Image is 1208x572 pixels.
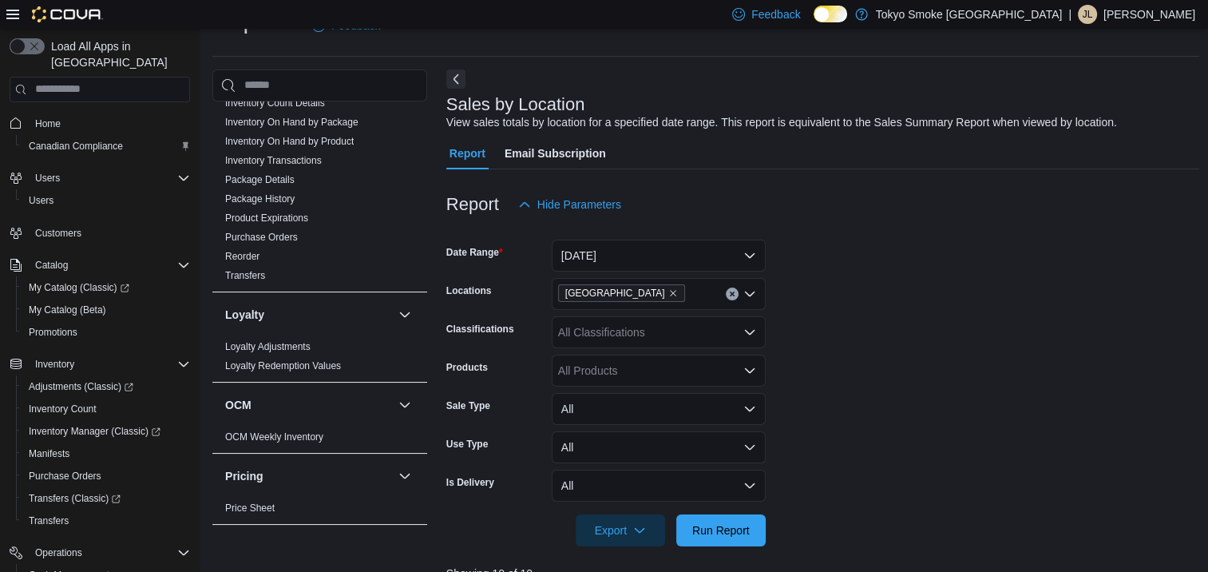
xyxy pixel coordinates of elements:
a: Transfers (Classic) [22,489,127,508]
span: Inventory Transactions [225,154,322,167]
span: Inventory On Hand by Package [225,116,358,129]
span: [GEOGRAPHIC_DATA] [565,285,665,301]
a: Purchase Orders [225,232,298,243]
span: Users [29,194,53,207]
span: Inventory Count [29,403,97,415]
p: | [1068,5,1071,24]
span: Email Subscription [505,137,606,169]
a: Home [29,114,67,133]
a: Loyalty Redemption Values [225,360,341,371]
a: Transfers (Classic) [16,487,196,510]
h3: Pricing [225,468,263,484]
a: Transfers [225,270,265,281]
button: Open list of options [743,288,756,300]
a: Product Expirations [225,213,308,224]
span: Transfers [29,514,69,527]
span: Load All Apps in [GEOGRAPHIC_DATA] [45,38,190,70]
span: Transfers (Classic) [29,492,121,505]
button: OCM [225,397,392,413]
button: Clear input [726,288,739,300]
a: Users [22,191,60,210]
a: Inventory Manager (Classic) [22,422,167,441]
button: Catalog [3,254,196,276]
span: Home [35,117,61,130]
h3: Report [446,195,499,214]
a: Reorder [225,251,259,262]
span: Adjustments (Classic) [29,380,133,393]
p: [PERSON_NAME] [1103,5,1195,24]
label: Is Delivery [446,476,494,489]
button: All [552,393,766,425]
span: Customers [29,223,190,243]
button: Operations [3,542,196,564]
div: Loyalty [212,337,427,382]
div: View sales totals by location for a specified date range. This report is equivalent to the Sales ... [446,114,1117,131]
a: Transfers [22,511,75,530]
span: Manifests [29,447,69,460]
button: Loyalty [225,307,392,323]
button: Promotions [16,321,196,344]
a: Inventory Count Details [225,97,325,109]
button: Users [16,189,196,212]
label: Products [446,361,488,374]
span: Report [450,137,485,169]
button: Open list of options [743,364,756,377]
span: Promotions [29,326,77,339]
button: Pricing [395,467,414,486]
a: Adjustments (Classic) [22,377,140,396]
button: All [552,431,766,463]
button: Run Report [676,514,766,546]
div: Pricing [212,499,427,524]
a: Adjustments (Classic) [16,375,196,398]
label: Date Range [446,246,503,259]
h3: Sales by Location [446,95,585,114]
span: Inventory Manager (Classic) [22,422,190,441]
img: Cova [32,6,103,22]
span: Catalog [35,259,68,272]
a: OCM Weekly Inventory [225,431,323,443]
button: Canadian Compliance [16,135,196,157]
button: Home [3,112,196,135]
span: Loyalty Adjustments [225,340,311,353]
a: Promotions [22,323,84,342]
span: Catalog [29,256,190,275]
button: Pricing [225,468,392,484]
span: Package Details [225,173,295,186]
span: Promotions [22,323,190,342]
button: Next [446,70,465,89]
button: Operations [29,543,89,562]
a: Manifests [22,444,76,463]
span: Users [35,172,60,185]
span: Transfers (Classic) [22,489,190,508]
button: Export [576,514,665,546]
a: Inventory On Hand by Product [225,136,354,147]
span: My Catalog (Classic) [22,278,190,297]
a: Loyalty Adjustments [225,341,311,352]
span: Users [29,169,190,188]
span: My Catalog (Classic) [29,281,129,294]
div: OCM [212,427,427,453]
a: Inventory Transactions [225,155,322,166]
button: Manifests [16,443,196,465]
a: Package History [225,193,295,205]
span: Hide Parameters [537,197,621,213]
h3: OCM [225,397,252,413]
button: Remove Manitoba from selection in this group [668,288,678,298]
span: Purchase Orders [29,470,101,483]
span: Canadian Compliance [29,140,123,153]
p: Tokyo Smoke [GEOGRAPHIC_DATA] [876,5,1063,24]
button: Transfers [16,510,196,532]
span: Customers [35,227,81,240]
a: My Catalog (Classic) [22,278,136,297]
span: Transfers [225,269,265,282]
button: OCM [395,395,414,415]
span: My Catalog (Beta) [29,304,106,316]
span: Inventory Manager (Classic) [29,425,160,438]
button: Users [29,169,66,188]
label: Locations [446,284,492,297]
button: Inventory [29,355,81,374]
span: Inventory [35,358,74,371]
span: Run Report [692,522,750,538]
button: Hide Parameters [512,189,628,220]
